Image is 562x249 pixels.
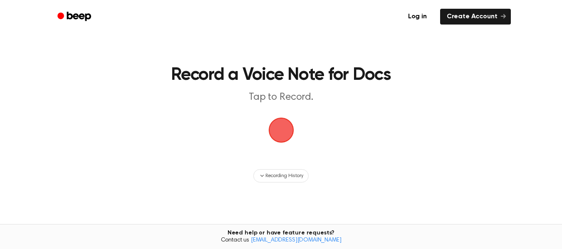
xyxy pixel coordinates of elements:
[121,91,441,104] p: Tap to Record.
[52,9,99,25] a: Beep
[5,237,557,244] span: Contact us
[251,237,342,243] a: [EMAIL_ADDRESS][DOMAIN_NAME]
[440,9,511,25] a: Create Account
[90,67,472,84] h1: Record a Voice Note for Docs
[253,169,308,182] button: Recording History
[265,172,303,180] span: Recording History
[400,7,435,26] a: Log in
[269,118,294,143] button: Beep Logo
